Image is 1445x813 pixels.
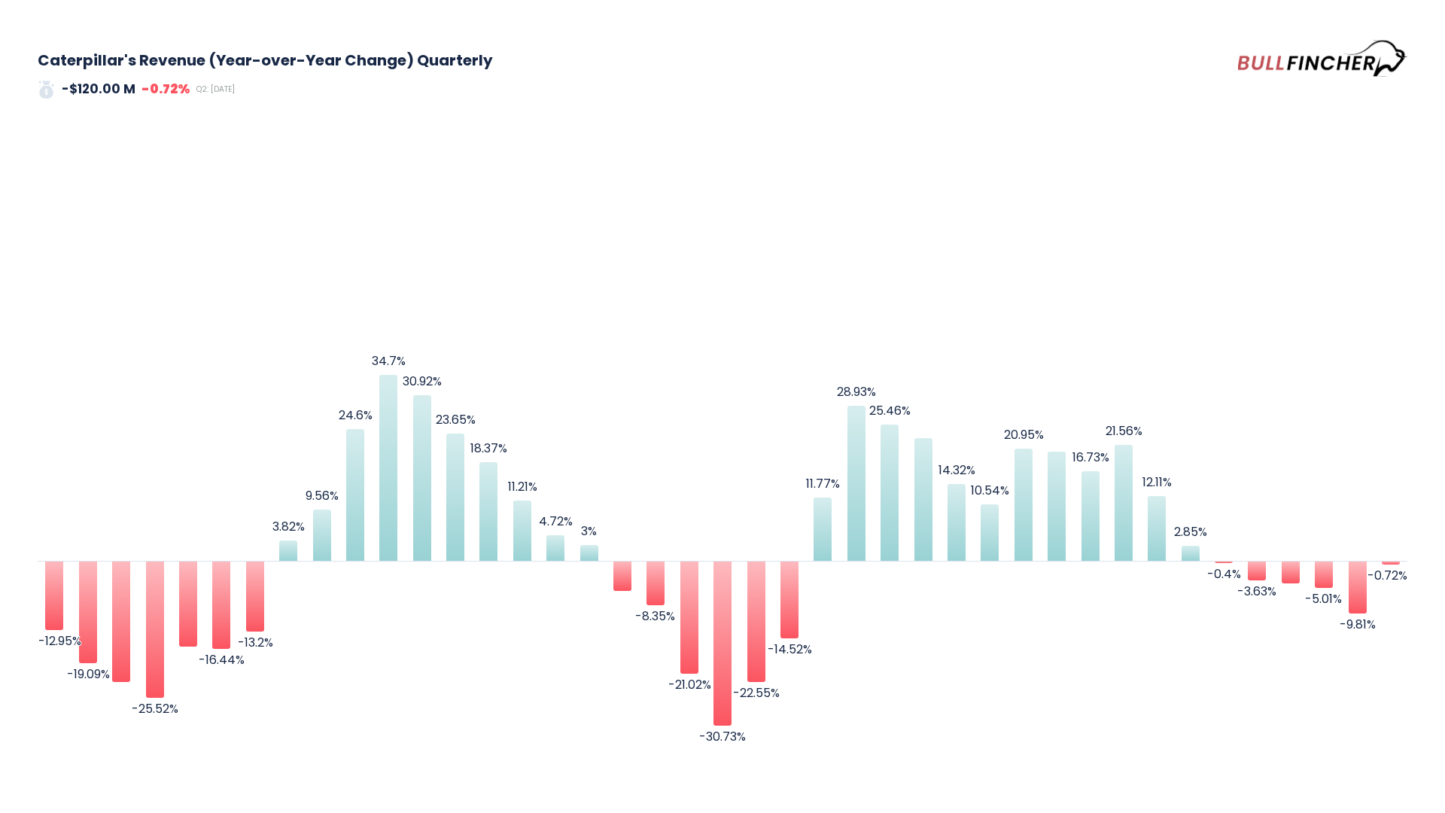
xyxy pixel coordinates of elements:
text: -0.4% [1207,565,1241,583]
text: -22.55% [733,684,780,702]
text: 11.21% [508,478,537,495]
text: 23.65% [436,411,476,428]
text: -14.52% [768,641,812,658]
text: 12.11% [1142,473,1172,491]
text: 14.32% [938,461,975,479]
text: -3.63% [1237,583,1276,600]
text: 25.46% [869,402,911,419]
svg: Caterpillar's Revenue (Year-over-Year Change) Quarterly [38,271,1407,775]
text: -25.52% [132,700,178,717]
text: -0.72% [1367,567,1407,584]
text: 3.82% [272,518,305,535]
text: 30.92% [403,373,442,390]
text: 10.54% [971,482,1009,499]
text: 11.77% [806,475,840,492]
text: 18.37% [470,440,507,457]
text: -8.35% [635,607,675,625]
text: 16.73% [1072,449,1109,466]
text: 9.56% [306,487,339,504]
text: 3% [581,522,597,540]
text: 21.56% [1106,422,1142,440]
text: -16.44% [199,651,245,668]
text: 2.85% [1174,523,1207,540]
text: -9.81% [1340,616,1376,633]
text: 24.6% [339,406,373,424]
text: -30.73% [699,728,746,745]
text: -21.02% [668,676,711,693]
text: -13.2% [238,634,273,651]
text: 4.72% [539,513,573,530]
text: -19.09% [67,665,110,683]
text: 34.7% [372,352,406,370]
text: -12.95% [38,632,81,650]
text: 28.93% [837,383,876,400]
text: 20.95% [1004,426,1044,443]
text: -5.01% [1305,590,1342,607]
